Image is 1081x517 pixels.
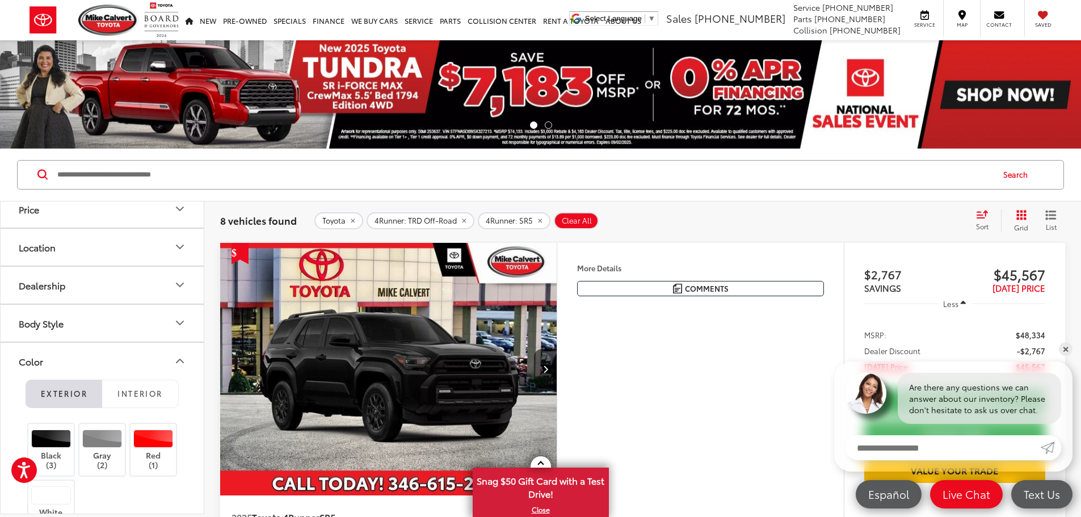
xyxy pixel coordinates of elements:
button: LocationLocation [1,229,205,266]
button: Comments [577,281,824,296]
button: Clear All [554,212,599,229]
button: PricePrice [1,191,205,228]
a: Español [856,480,922,508]
span: [DATE] PRICE [992,281,1045,294]
span: Comments [685,283,729,294]
span: Interior [117,388,162,398]
span: SAVINGS [864,281,901,294]
span: Español [863,487,915,501]
span: Contact [986,21,1012,28]
div: Price [173,202,187,216]
span: 8 vehicles found [220,213,297,227]
span: Parts [793,13,812,24]
span: Less [943,299,958,309]
span: Map [949,21,974,28]
span: ▼ [648,14,655,23]
input: Search by Make, Model, or Keyword [56,161,992,188]
div: Body Style [19,318,64,329]
span: [PHONE_NUMBER] [695,11,785,26]
span: Sales [666,11,692,26]
a: 2025 Toyota 4Runner SR52025 Toyota 4Runner SR52025 Toyota 4Runner SR52025 Toyota 4Runner SR5 [220,243,558,496]
input: Enter your message [846,435,1041,460]
span: -$2,767 [1017,345,1045,356]
span: Dealer Discount [864,345,920,356]
span: List [1045,222,1057,232]
img: Mike Calvert Toyota [78,5,138,36]
button: DealershipDealership [1,267,205,304]
button: Less [938,293,972,314]
span: [PHONE_NUMBER] [822,2,893,13]
span: Toyota [322,216,346,225]
label: Gray (2) [79,430,125,470]
span: 4Runner: TRD Off-Road [375,216,457,225]
span: $48,334 [1016,329,1045,341]
span: Sort [976,221,989,231]
img: 2025 Toyota 4Runner SR5 [220,243,558,497]
button: Body StyleBody Style [1,305,205,342]
div: Dealership [173,278,187,292]
a: Text Us [1011,480,1072,508]
button: Next image [534,349,557,389]
span: Live Chat [937,487,996,501]
span: $2,767 [864,266,955,283]
div: Dealership [19,280,65,291]
span: [PHONE_NUMBER] [830,24,901,36]
span: Get Price Drop Alert [232,243,249,264]
label: Black (3) [28,430,74,470]
button: Select sort value [970,209,1001,232]
button: List View [1037,209,1065,232]
div: Color [173,354,187,368]
img: Agent profile photo [846,373,886,414]
span: Snag $50 Gift Card with a Test Drive! [474,469,608,503]
span: $45,567 [954,266,1045,283]
div: Body Style [173,316,187,330]
img: Comments [673,284,682,293]
a: Live Chat [930,480,1003,508]
div: Location [19,242,56,253]
div: Price [19,204,39,215]
button: Search [992,161,1044,189]
h4: More Details [577,264,824,272]
div: Are there any questions we can answer about our inventory? Please don't hesitate to ask us over c... [898,373,1061,424]
span: Collision [793,24,827,36]
a: Submit [1041,435,1061,460]
span: Saved [1030,21,1055,28]
span: MSRP: [864,329,886,341]
button: ColorColor [1,343,205,380]
span: Clear All [562,216,592,225]
span: [PHONE_NUMBER] [814,13,885,24]
button: remove 4Runner: TRD%20Off-Road [367,212,474,229]
span: Service [793,2,820,13]
div: Color [19,356,43,367]
div: Location [173,240,187,254]
button: remove 4Runner: SR5 [478,212,550,229]
button: remove Toyota [314,212,363,229]
span: Service [912,21,937,28]
span: 4Runner: SR5 [486,216,533,225]
label: Red (1) [131,430,176,470]
div: 2025 Toyota 4Runner SR5 0 [220,243,558,496]
button: Grid View [1001,209,1037,232]
span: Grid [1014,222,1028,232]
span: Text Us [1018,487,1066,501]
